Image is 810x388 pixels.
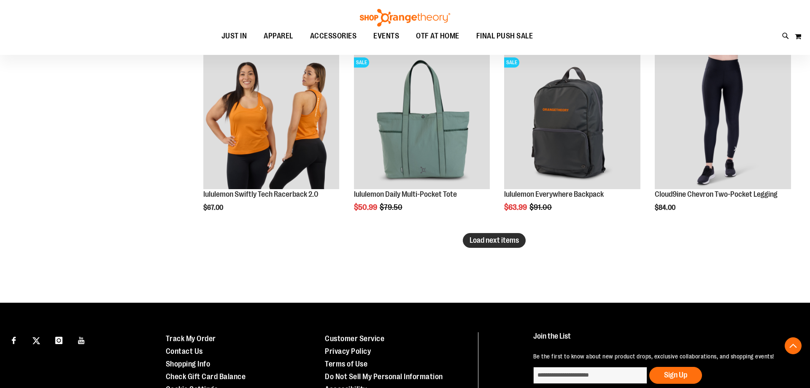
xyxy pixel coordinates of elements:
[29,332,44,347] a: Visit our X page
[166,360,211,368] a: Shopping Info
[785,337,802,354] button: Back To Top
[203,204,224,212] span: $67.00
[533,352,791,361] p: Be the first to know about new product drops, exclusive collaborations, and shopping events!
[203,190,319,198] a: lululemon Swiftly Tech Racerback 2.0
[166,347,203,355] a: Contact Us
[359,9,451,27] img: Shop Orangetheory
[504,57,519,68] span: SALE
[500,49,645,233] div: product
[166,334,216,343] a: Track My Order
[325,334,384,343] a: Customer Service
[354,53,490,191] a: lululemon Daily Multi-Pocket ToteSALE
[354,203,378,212] span: $50.99
[651,49,795,233] div: product
[504,53,640,190] img: lululemon Everywhere Backpack
[416,27,459,46] span: OTF AT HOME
[664,371,687,379] span: Sign Up
[325,372,443,381] a: Do Not Sell My Personal Information
[463,233,526,248] button: Load next items
[476,27,533,46] span: FINAL PUSH SALE
[354,57,369,68] span: SALE
[655,53,791,190] img: Cloud9ine Chevron Two-Pocket Legging
[6,332,21,347] a: Visit our Facebook page
[365,27,408,46] a: EVENTS
[166,372,246,381] a: Check Gift Card Balance
[533,367,647,384] input: enter email
[655,53,791,191] a: Cloud9ine Chevron Two-Pocket Legging
[504,53,640,191] a: lululemon Everywhere BackpackSALE
[504,203,528,212] span: $63.99
[354,190,457,198] a: lululemon Daily Multi-Pocket Tote
[470,236,519,244] span: Load next items
[264,27,293,46] span: APPAREL
[203,53,340,190] img: lululemon Swiftly Tech Racerback 2.0
[302,27,365,46] a: ACCESSORIES
[655,190,778,198] a: Cloud9ine Chevron Two-Pocket Legging
[649,367,702,384] button: Sign Up
[325,347,371,355] a: Privacy Policy
[373,27,399,46] span: EVENTS
[504,190,604,198] a: lululemon Everywhere Backpack
[325,360,367,368] a: Terms of Use
[655,204,677,212] span: $84.00
[74,332,89,347] a: Visit our Youtube page
[354,53,490,190] img: lululemon Daily Multi-Pocket Tote
[350,49,494,233] div: product
[221,27,247,46] span: JUST IN
[310,27,357,46] span: ACCESSORIES
[51,332,66,347] a: Visit our Instagram page
[529,203,553,212] span: $91.00
[468,27,542,46] a: FINAL PUSH SALE
[213,27,256,46] a: JUST IN
[203,53,340,191] a: lululemon Swiftly Tech Racerback 2.0
[32,337,40,345] img: Twitter
[408,27,468,46] a: OTF AT HOME
[380,203,404,212] span: $79.50
[199,49,344,233] div: product
[533,332,791,348] h4: Join the List
[255,27,302,46] a: APPAREL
